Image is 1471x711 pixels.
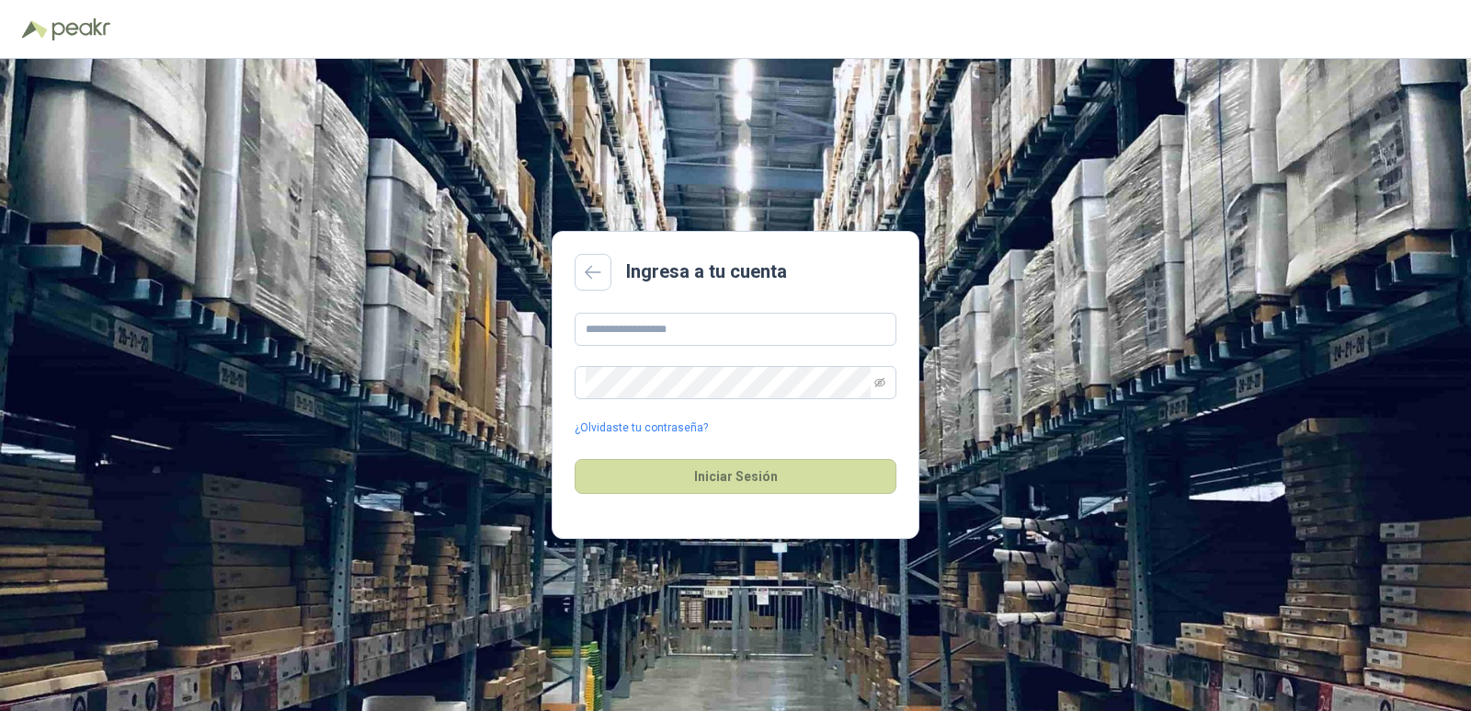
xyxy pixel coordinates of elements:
button: Iniciar Sesión [575,459,896,494]
a: ¿Olvidaste tu contraseña? [575,419,708,437]
img: Logo [22,20,48,39]
span: eye-invisible [874,377,885,388]
h2: Ingresa a tu cuenta [626,258,787,286]
img: Peakr [51,18,110,40]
